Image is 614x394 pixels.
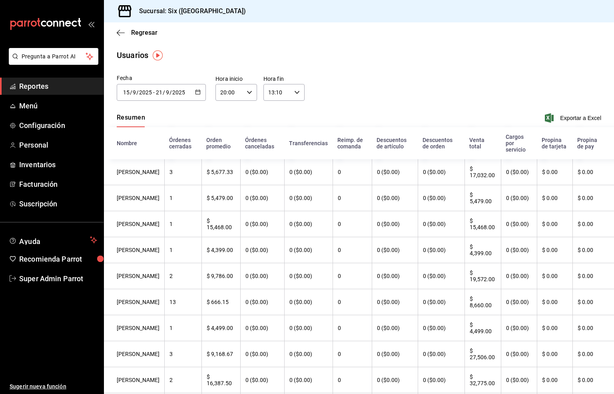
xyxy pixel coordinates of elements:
th: 0 [333,263,372,289]
span: Regresar [131,29,157,36]
th: $ 4,399.00 [464,237,500,263]
th: Descuentos de orden [418,127,465,159]
th: $ 4,499.00 [464,315,500,341]
span: / [130,89,132,96]
th: 0 ($0.00) [501,237,537,263]
th: $ 0.00 [537,315,572,341]
input: Year [139,89,152,96]
th: 0 [333,315,372,341]
th: 0 [333,185,372,211]
th: 0 ($0.00) [418,289,465,315]
th: $ 0.00 [572,341,614,367]
th: $ 0.00 [572,367,614,393]
th: $ 0.00 [537,341,572,367]
th: $ 666.15 [201,289,240,315]
th: $ 0.00 [572,159,614,185]
span: Exportar a Excel [546,113,601,123]
th: 0 ($0.00) [284,289,333,315]
th: $ 0.00 [572,263,614,289]
th: [PERSON_NAME] [104,341,164,367]
th: 0 ($0.00) [240,367,284,393]
th: Propina de tarjeta [537,127,572,159]
th: 0 ($0.00) [372,367,418,393]
th: 3 [164,159,201,185]
th: Venta total [464,127,500,159]
span: Reportes [19,81,97,92]
th: 0 ($0.00) [372,159,418,185]
th: 0 ($0.00) [284,341,333,367]
th: $ 4,499.00 [201,315,240,341]
th: Propina de pay [572,127,614,159]
th: 0 ($0.00) [240,237,284,263]
th: 3 [164,341,201,367]
th: Descuentos de artículo [372,127,418,159]
th: 0 ($0.00) [501,159,537,185]
th: 0 ($0.00) [240,159,284,185]
th: 0 ($0.00) [372,263,418,289]
th: 1 [164,315,201,341]
th: 0 ($0.00) [501,367,537,393]
th: 0 ($0.00) [501,289,537,315]
th: [PERSON_NAME] [104,185,164,211]
th: $ 16,387.50 [201,367,240,393]
th: Nombre [104,127,164,159]
th: $ 0.00 [572,237,614,263]
span: Suscripción [19,198,97,209]
h3: Sucursal: Six ([GEOGRAPHIC_DATA]) [133,6,246,16]
th: $ 27,506.00 [464,341,500,367]
th: 0 ($0.00) [418,367,465,393]
th: $ 0.00 [537,211,572,237]
label: Hora inicio [215,76,257,82]
th: 0 ($0.00) [284,185,333,211]
th: 0 ($0.00) [372,341,418,367]
th: 0 ($0.00) [240,211,284,237]
span: Super Admin Parrot [19,273,97,284]
th: 0 ($0.00) [418,211,465,237]
th: 0 ($0.00) [501,211,537,237]
th: 0 ($0.00) [501,341,537,367]
th: $ 0.00 [537,289,572,315]
th: $ 0.00 [537,185,572,211]
div: Fecha [117,74,206,82]
th: 2 [164,367,201,393]
th: 0 ($0.00) [284,315,333,341]
th: 0 ($0.00) [284,263,333,289]
th: 0 ($0.00) [501,315,537,341]
button: open_drawer_menu [88,21,94,27]
th: 0 ($0.00) [372,211,418,237]
th: [PERSON_NAME] [104,211,164,237]
th: 0 ($0.00) [418,263,465,289]
th: 0 ($0.00) [372,185,418,211]
th: 0 ($0.00) [240,289,284,315]
th: 0 ($0.00) [501,263,537,289]
button: Resumen [117,114,145,127]
input: Month [165,89,169,96]
span: Sugerir nueva función [10,382,97,391]
th: Orden promedio [201,127,240,159]
th: 2 [164,263,201,289]
span: / [163,89,165,96]
span: Personal [19,140,97,150]
th: $ 0.00 [537,159,572,185]
th: 0 ($0.00) [501,185,537,211]
th: $ 15,468.00 [201,211,240,237]
th: [PERSON_NAME] [104,367,164,393]
img: Tooltip marker [153,50,163,60]
th: 0 ($0.00) [372,237,418,263]
th: $ 8,660.00 [464,289,500,315]
th: 0 ($0.00) [240,341,284,367]
th: 0 ($0.00) [240,185,284,211]
th: 0 ($0.00) [284,159,333,185]
th: 13 [164,289,201,315]
input: Year [172,89,185,96]
th: 0 ($0.00) [418,341,465,367]
input: Month [132,89,136,96]
th: 0 ($0.00) [284,367,333,393]
span: Configuración [19,120,97,131]
th: [PERSON_NAME] [104,237,164,263]
th: $ 4,399.00 [201,237,240,263]
th: 0 ($0.00) [418,315,465,341]
th: $ 0.00 [572,289,614,315]
th: 0 ($0.00) [418,159,465,185]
